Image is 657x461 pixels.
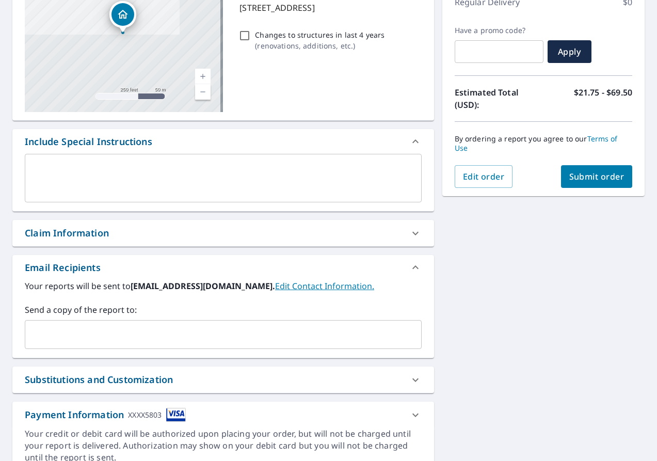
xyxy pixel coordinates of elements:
[12,220,434,246] div: Claim Information
[25,304,422,316] label: Send a copy of the report to:
[25,261,101,275] div: Email Recipients
[463,171,505,182] span: Edit order
[556,46,583,57] span: Apply
[255,40,384,51] p: ( renovations, additions, etc. )
[255,29,384,40] p: Changes to structures in last 4 years
[455,26,543,35] label: Have a promo code?
[12,367,434,393] div: Substitutions and Customization
[574,86,632,111] p: $21.75 - $69.50
[455,86,543,111] p: Estimated Total (USD):
[455,165,513,188] button: Edit order
[25,280,422,292] label: Your reports will be sent to
[195,84,211,100] a: Current Level 17, Zoom Out
[275,280,374,292] a: EditContactInfo
[195,69,211,84] a: Current Level 17, Zoom In
[25,135,152,149] div: Include Special Instructions
[455,134,632,153] p: By ordering a report you agree to our
[25,373,173,387] div: Substitutions and Customization
[12,402,434,428] div: Payment InformationXXXX5803cardImage
[548,40,591,63] button: Apply
[109,1,136,33] div: Dropped pin, building 1, Residential property, 4567 Piper St Fremont, CA 94538
[569,171,624,182] span: Submit order
[561,165,633,188] button: Submit order
[455,134,618,153] a: Terms of Use
[131,280,275,292] b: [EMAIL_ADDRESS][DOMAIN_NAME].
[128,408,162,422] div: XXXX5803
[12,255,434,280] div: Email Recipients
[239,2,417,14] p: [STREET_ADDRESS]
[12,129,434,154] div: Include Special Instructions
[166,408,186,422] img: cardImage
[25,408,186,422] div: Payment Information
[25,226,109,240] div: Claim Information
